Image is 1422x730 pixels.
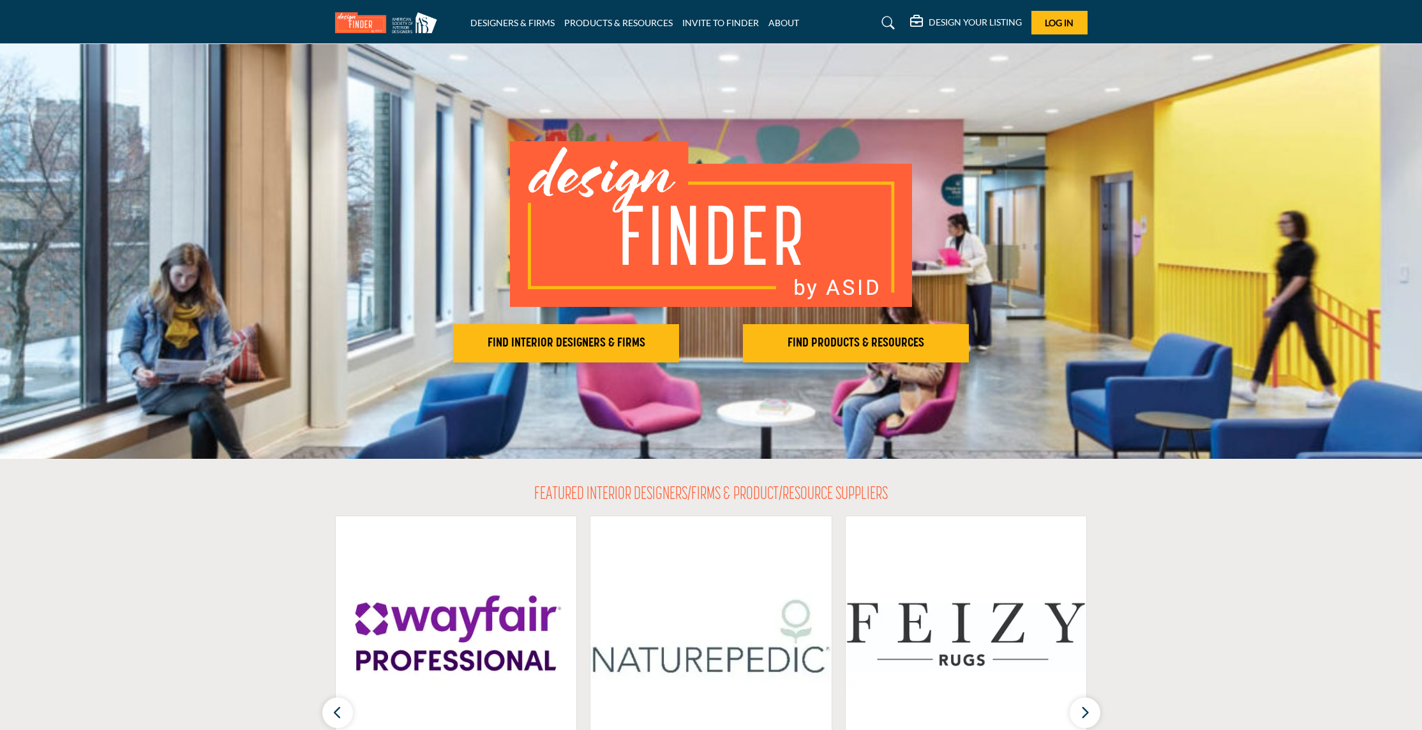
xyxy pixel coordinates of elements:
span: Log In [1045,17,1074,28]
img: image [510,141,912,307]
button: FIND INTERIOR DESIGNERS & FIRMS [453,324,679,362]
img: Site Logo [335,12,444,33]
h2: FIND PRODUCTS & RESOURCES [747,336,965,351]
a: DESIGNERS & FIRMS [470,17,555,28]
a: Search [869,13,903,33]
h2: FEATURED INTERIOR DESIGNERS/FIRMS & PRODUCT/RESOURCE SUPPLIERS [534,484,888,506]
h2: FIND INTERIOR DESIGNERS & FIRMS [457,336,675,351]
div: DESIGN YOUR LISTING [910,15,1022,31]
h5: DESIGN YOUR LISTING [929,17,1022,28]
a: INVITE TO FINDER [682,17,759,28]
a: PRODUCTS & RESOURCES [564,17,673,28]
a: ABOUT [768,17,799,28]
button: Log In [1031,11,1088,34]
button: FIND PRODUCTS & RESOURCES [743,324,969,362]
